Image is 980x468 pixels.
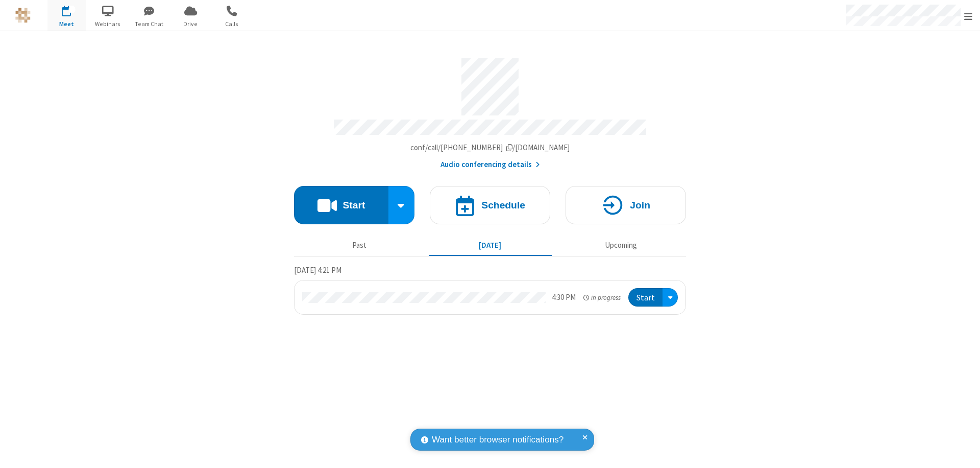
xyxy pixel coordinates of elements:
[69,6,76,13] div: 1
[410,143,570,152] span: Copy my meeting room link
[294,265,341,275] span: [DATE] 4:21 PM
[298,236,421,255] button: Past
[130,19,168,29] span: Team Chat
[566,186,686,224] button: Join
[954,441,972,461] iframe: Chat
[388,186,415,224] div: Start conference options
[429,236,552,255] button: [DATE]
[440,159,540,171] button: Audio conferencing details
[432,433,563,447] span: Want better browser notifications?
[294,264,686,315] section: Today's Meetings
[15,8,31,23] img: QA Selenium DO NOT DELETE OR CHANGE
[552,292,576,303] div: 4:30 PM
[171,19,210,29] span: Drive
[294,186,388,224] button: Start
[663,288,678,307] div: Open menu
[559,236,682,255] button: Upcoming
[481,200,525,210] h4: Schedule
[583,293,621,302] em: in progress
[294,51,686,171] section: Account details
[47,19,86,29] span: Meet
[430,186,550,224] button: Schedule
[628,288,663,307] button: Start
[342,200,365,210] h4: Start
[630,200,650,210] h4: Join
[410,142,570,154] button: Copy my meeting room linkCopy my meeting room link
[89,19,127,29] span: Webinars
[213,19,251,29] span: Calls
